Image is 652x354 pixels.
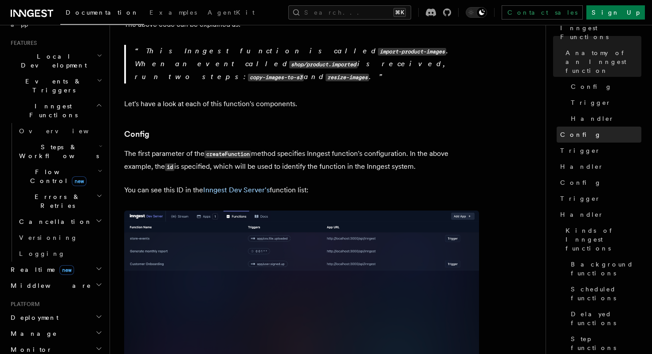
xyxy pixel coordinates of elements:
button: Cancellation [16,214,104,230]
span: Anatomy of an Inngest function [566,48,641,75]
button: Local Development [7,48,104,73]
span: Inngest Functions [560,24,641,41]
a: Handler [557,159,641,175]
p: The first parameter of the method specifies Inngest function's configuration. In the above exampl... [124,147,479,173]
span: Config [560,130,601,139]
span: Config [560,178,601,187]
span: Documentation [66,9,139,16]
a: Handler [557,207,641,223]
code: id [165,163,174,171]
span: Manage [7,329,57,338]
button: Steps & Workflows [16,139,104,164]
span: Handler [560,210,604,219]
span: Handler [560,162,604,171]
a: Overview [16,123,104,139]
a: Sign Up [586,5,645,20]
p: Let's have a look at each of this function's components. [124,98,479,110]
button: Manage [7,326,104,342]
span: Features [7,40,37,47]
a: Contact sales [502,5,583,20]
a: Trigger [557,191,641,207]
span: Trigger [571,98,611,107]
button: Middleware [7,278,104,294]
span: Monitor [7,345,52,354]
button: Realtimenew [7,262,104,278]
span: Deployment [7,313,59,322]
a: Delayed functions [567,306,641,331]
span: Overview [19,127,110,135]
a: Examples [144,3,202,24]
kbd: ⌘K [393,8,406,17]
span: Steps & Workflows [16,143,99,160]
span: Examples [149,9,197,16]
div: Inngest Functions [7,123,104,262]
p: You can see this ID in the function list: [124,184,479,196]
button: Search...⌘K [288,5,411,20]
span: Middleware [7,281,91,290]
a: Config [124,128,149,140]
code: import-product-images [378,48,446,56]
span: Trigger [560,194,601,203]
p: This Inngest function is called . When an event called is received, run two steps: and . [135,45,479,84]
a: Config [557,175,641,191]
a: Anatomy of an Inngest function [562,45,641,79]
a: Kinds of Inngest functions [562,223,641,256]
button: Errors & Retries [16,189,104,214]
span: Flow Control [16,167,98,185]
code: resize-images [326,74,369,81]
span: Logging [19,250,65,257]
a: Logging [16,246,104,262]
a: Versioning [16,230,104,246]
span: AgentKit [208,9,255,16]
code: copy-images-to-s3 [248,74,304,81]
span: Kinds of Inngest functions [566,226,641,253]
span: Config [571,82,612,91]
span: Background functions [571,260,641,278]
a: Config [567,79,641,95]
button: Inngest Functions [7,98,104,123]
code: shop/product.imported [289,61,357,68]
span: Trigger [560,146,601,155]
button: Events & Triggers [7,73,104,98]
span: Events & Triggers [7,77,97,95]
button: Deployment [7,310,104,326]
span: Step functions [571,334,641,352]
span: Platform [7,301,40,308]
a: Inngest Dev Server's [203,186,270,194]
span: Realtime [7,265,74,274]
span: Inngest Functions [7,102,96,119]
span: Handler [571,114,614,123]
a: Inngest Functions [557,20,641,45]
span: Scheduled functions [571,285,641,302]
a: Trigger [567,95,641,111]
span: new [59,265,74,275]
span: Delayed functions [571,310,641,327]
button: Flow Controlnew [16,164,104,189]
span: new [72,176,86,186]
button: Toggle dark mode [466,7,487,18]
a: AgentKit [202,3,260,24]
a: Trigger [557,143,641,159]
span: Errors & Retries [16,192,96,210]
span: Versioning [19,234,78,241]
a: Config [557,127,641,143]
a: Background functions [567,256,641,281]
a: Scheduled functions [567,281,641,306]
a: Handler [567,111,641,127]
code: createFunction [204,151,251,158]
a: Documentation [60,3,144,25]
span: Cancellation [16,217,92,226]
span: Local Development [7,52,97,70]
